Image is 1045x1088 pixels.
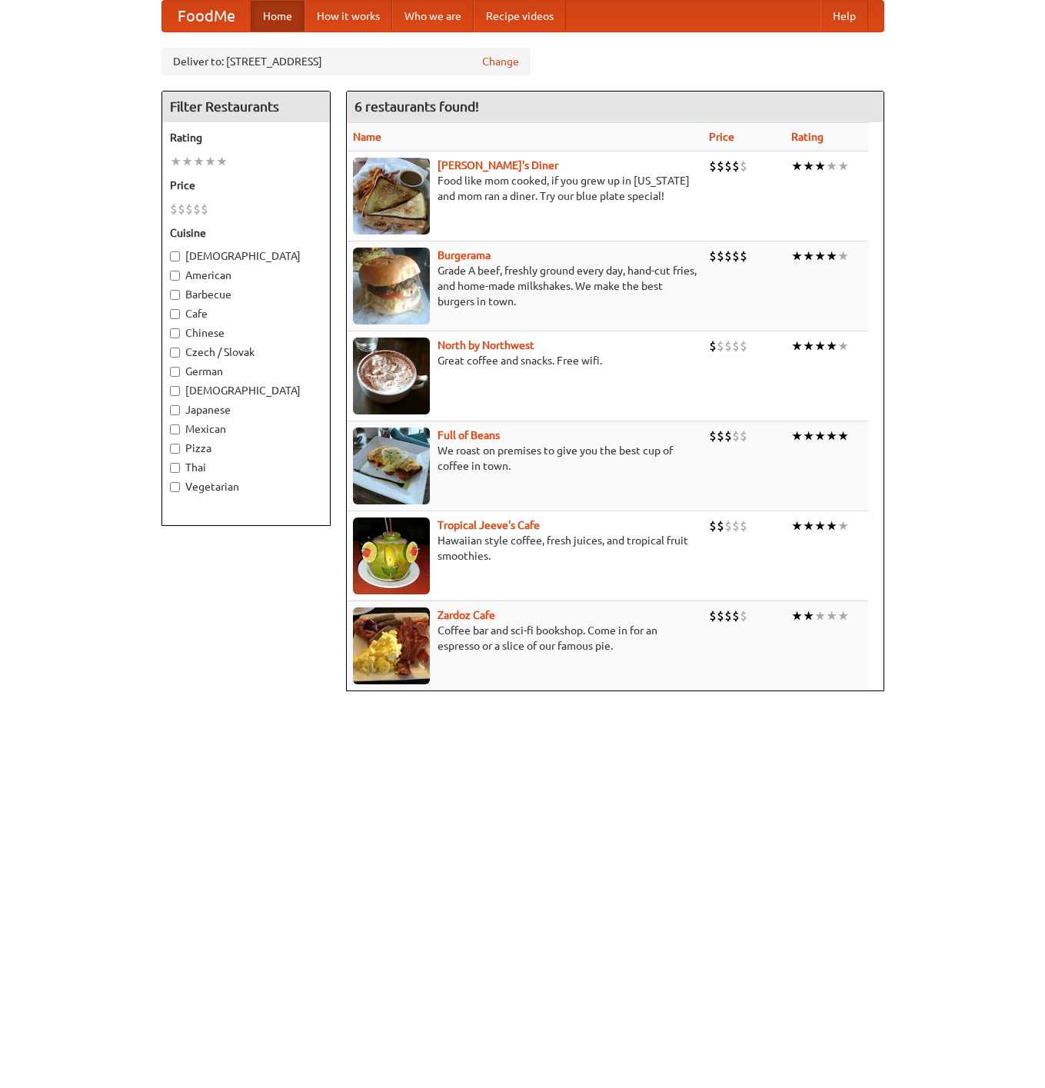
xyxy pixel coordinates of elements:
[170,178,322,193] h5: Price
[170,364,322,379] label: German
[709,607,717,624] li: $
[826,338,837,354] li: ★
[791,607,803,624] li: ★
[170,441,322,456] label: Pizza
[353,623,697,654] p: Coffee bar and sci-fi bookshop. Come in for an espresso or a slice of our famous pie.
[820,1,868,32] a: Help
[837,607,849,624] li: ★
[438,339,534,351] a: North by Northwest
[732,517,740,534] li: $
[193,201,201,218] li: $
[353,158,430,235] img: sallys.jpg
[353,517,430,594] img: jeeves.jpg
[353,131,381,143] a: Name
[170,460,322,475] label: Thai
[814,517,826,534] li: ★
[717,607,724,624] li: $
[438,159,558,171] a: [PERSON_NAME]'s Diner
[170,463,180,473] input: Thai
[826,248,837,265] li: ★
[170,386,180,396] input: [DEMOGRAPHIC_DATA]
[814,158,826,175] li: ★
[170,405,180,415] input: Japanese
[837,158,849,175] li: ★
[353,248,430,324] img: burgerama.jpg
[353,607,430,684] img: zardoz.jpg
[709,158,717,175] li: $
[353,263,697,309] p: Grade A beef, freshly ground every day, hand-cut fries, and home-made milkshakes. We make the bes...
[354,99,479,114] ng-pluralize: 6 restaurants found!
[709,338,717,354] li: $
[474,1,566,32] a: Recipe videos
[170,225,322,241] h5: Cuisine
[170,306,322,321] label: Cafe
[740,517,747,534] li: $
[482,54,519,69] a: Change
[709,131,734,143] a: Price
[353,428,430,504] img: beans.jpg
[170,421,322,437] label: Mexican
[709,517,717,534] li: $
[438,249,491,261] a: Burgerama
[814,338,826,354] li: ★
[740,158,747,175] li: $
[724,248,732,265] li: $
[251,1,305,32] a: Home
[717,517,724,534] li: $
[837,248,849,265] li: ★
[170,287,322,302] label: Barbecue
[353,338,430,414] img: north.jpg
[814,607,826,624] li: ★
[732,248,740,265] li: $
[170,325,322,341] label: Chinese
[201,201,208,218] li: $
[170,424,180,434] input: Mexican
[803,517,814,534] li: ★
[791,158,803,175] li: ★
[717,428,724,444] li: $
[791,248,803,265] li: ★
[791,131,824,143] a: Rating
[353,443,697,474] p: We roast on premises to give you the best cup of coffee in town.
[170,348,180,358] input: Czech / Slovak
[803,158,814,175] li: ★
[826,607,837,624] li: ★
[438,429,500,441] a: Full of Beans
[709,428,717,444] li: $
[353,533,697,564] p: Hawaiian style coffee, fresh juices, and tropical fruit smoothies.
[837,517,849,534] li: ★
[170,271,180,281] input: American
[170,344,322,360] label: Czech / Slovak
[732,338,740,354] li: $
[791,338,803,354] li: ★
[170,290,180,300] input: Barbecue
[814,428,826,444] li: ★
[837,338,849,354] li: ★
[305,1,392,32] a: How it works
[216,153,228,170] li: ★
[837,428,849,444] li: ★
[740,338,747,354] li: $
[162,91,330,122] h4: Filter Restaurants
[170,482,180,492] input: Vegetarian
[724,338,732,354] li: $
[170,309,180,319] input: Cafe
[724,428,732,444] li: $
[438,609,495,621] a: Zardoz Cafe
[724,517,732,534] li: $
[717,158,724,175] li: $
[740,248,747,265] li: $
[826,158,837,175] li: ★
[353,173,697,204] p: Food like mom cooked, if you grew up in [US_STATE] and mom ran a diner. Try our blue plate special!
[826,517,837,534] li: ★
[392,1,474,32] a: Who we are
[170,248,322,264] label: [DEMOGRAPHIC_DATA]
[717,338,724,354] li: $
[438,519,540,531] a: Tropical Jeeve's Cafe
[170,251,180,261] input: [DEMOGRAPHIC_DATA]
